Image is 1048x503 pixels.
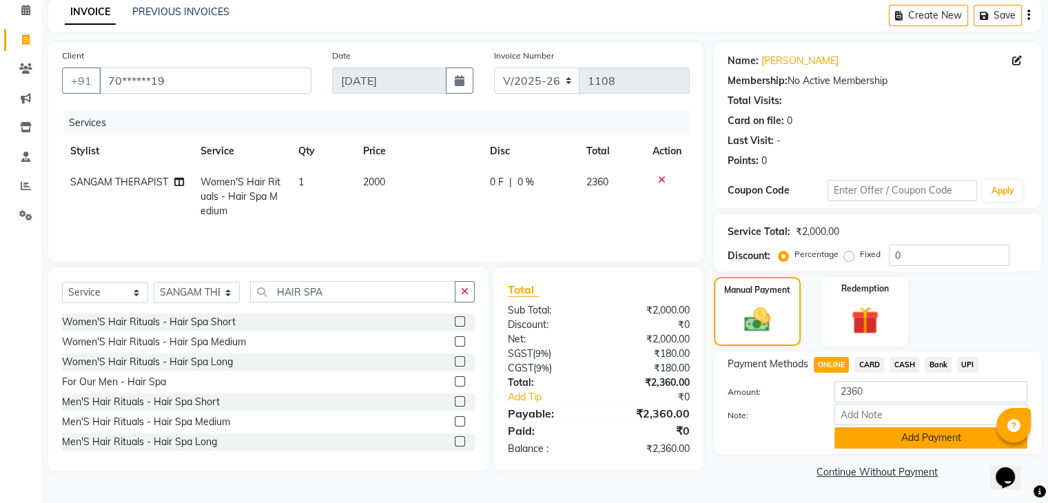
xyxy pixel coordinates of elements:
input: Amount [834,381,1027,402]
div: Points: [728,154,759,168]
div: Balance : [497,442,599,456]
div: ₹2,360.00 [599,405,700,422]
div: ₹0 [599,318,700,332]
div: Total Visits: [728,94,782,108]
a: PREVIOUS INVOICES [132,6,229,18]
span: CGST [508,362,533,374]
div: Women'S Hair Rituals - Hair Spa Medium [62,335,246,349]
div: - [777,134,781,148]
img: _gift.svg [843,303,887,338]
th: Disc [482,136,578,167]
span: | [509,175,512,189]
div: ₹0 [599,422,700,439]
span: 0 F [490,175,504,189]
label: Amount: [717,386,824,398]
div: ₹0 [615,390,699,404]
div: ₹2,000.00 [796,225,839,239]
div: For Our Men - Hair Spa [62,375,166,389]
label: Note: [717,409,824,422]
div: 0 [761,154,767,168]
span: UPI [957,357,978,373]
th: Service [192,136,289,167]
div: Card on file: [728,114,784,128]
span: 2000 [363,176,385,188]
div: Men'S Hair Rituals - Hair Spa Short [62,395,220,409]
div: Women'S Hair Rituals - Hair Spa Long [62,355,233,369]
div: Membership: [728,74,788,88]
div: Women'S Hair Rituals - Hair Spa Short [62,315,236,329]
div: ( ) [497,361,599,376]
div: Men'S Hair Rituals - Hair Spa Long [62,435,217,449]
div: Discount: [728,249,770,263]
div: ( ) [497,347,599,361]
span: 1 [298,176,303,188]
button: Save [974,5,1022,26]
div: Discount: [497,318,599,332]
div: Sub Total: [497,303,599,318]
span: SANGAM THERAPIST [70,176,168,188]
div: Name: [728,54,759,68]
a: Add Tip [497,390,615,404]
th: Price [355,136,482,167]
span: CASH [890,357,919,373]
label: Manual Payment [724,284,790,296]
span: SGST [508,347,533,360]
span: 0 % [517,175,534,189]
span: Payment Methods [728,357,808,371]
a: Continue Without Payment [717,465,1038,480]
div: ₹2,360.00 [599,442,700,456]
th: Qty [289,136,354,167]
input: Search or Scan [250,281,455,302]
span: Women'S Hair Rituals - Hair Spa Medium [201,176,280,217]
div: Last Visit: [728,134,774,148]
div: Men'S Hair Rituals - Hair Spa Medium [62,415,230,429]
div: ₹2,360.00 [599,376,700,390]
label: Fixed [860,248,881,260]
div: Coupon Code [728,183,828,198]
div: ₹2,000.00 [599,332,700,347]
label: Client [62,50,84,62]
iframe: chat widget [990,448,1034,489]
input: Add Note [834,404,1027,425]
label: Invoice Number [494,50,554,62]
div: Paid: [497,422,599,439]
div: ₹180.00 [599,347,700,361]
div: 0 [787,114,792,128]
span: 9% [535,348,548,359]
div: ₹2,000.00 [599,303,700,318]
div: Net: [497,332,599,347]
span: ONLINE [814,357,850,373]
button: Add Payment [834,427,1027,449]
input: Enter Offer / Coupon Code [828,180,978,201]
a: [PERSON_NAME] [761,54,839,68]
span: Total [508,283,540,297]
span: CARD [854,357,884,373]
button: Apply [983,181,1022,201]
div: ₹180.00 [599,361,700,376]
img: _cash.svg [736,305,779,335]
div: Total: [497,376,599,390]
div: No Active Membership [728,74,1027,88]
span: 2360 [586,176,608,188]
label: Date [332,50,351,62]
label: Redemption [841,283,889,295]
span: Bank [925,357,952,373]
th: Stylist [62,136,192,167]
button: Create New [889,5,968,26]
div: Services [63,110,700,136]
span: 9% [536,362,549,373]
div: Service Total: [728,225,790,239]
th: Action [644,136,690,167]
div: Payable: [497,405,599,422]
label: Percentage [794,248,839,260]
input: Search by Name/Mobile/Email/Code [99,68,311,94]
th: Total [578,136,644,167]
button: +91 [62,68,101,94]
